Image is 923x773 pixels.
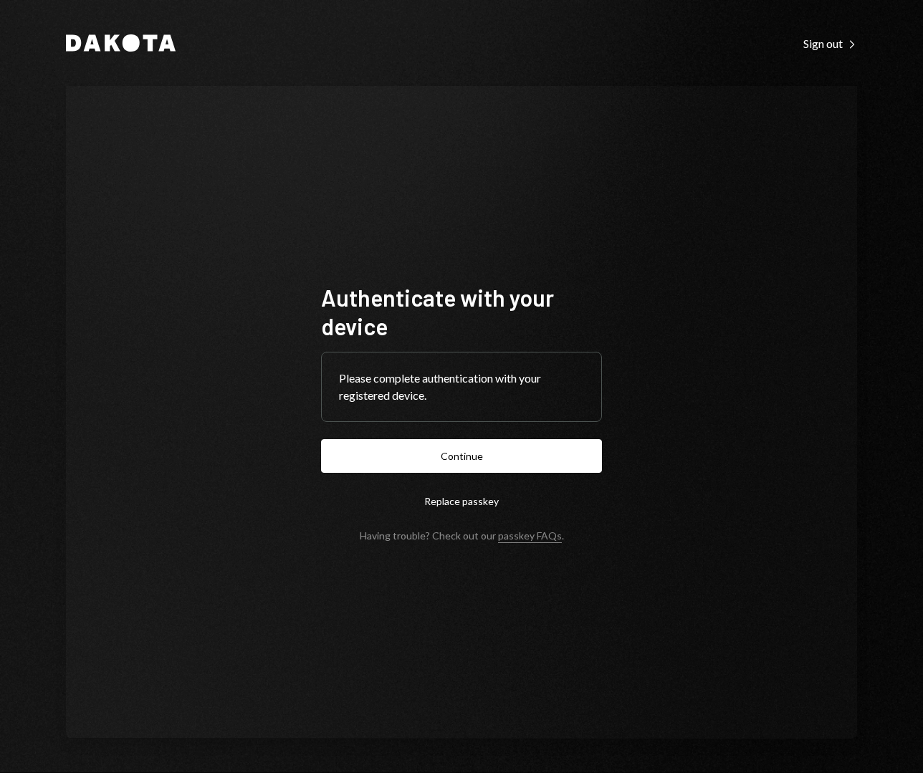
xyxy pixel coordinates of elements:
a: passkey FAQs [498,529,562,543]
button: Continue [321,439,602,473]
div: Having trouble? Check out our . [360,529,564,542]
h1: Authenticate with your device [321,283,602,340]
button: Replace passkey [321,484,602,518]
a: Sign out [803,35,857,51]
div: Sign out [803,37,857,51]
div: Please complete authentication with your registered device. [339,370,584,404]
